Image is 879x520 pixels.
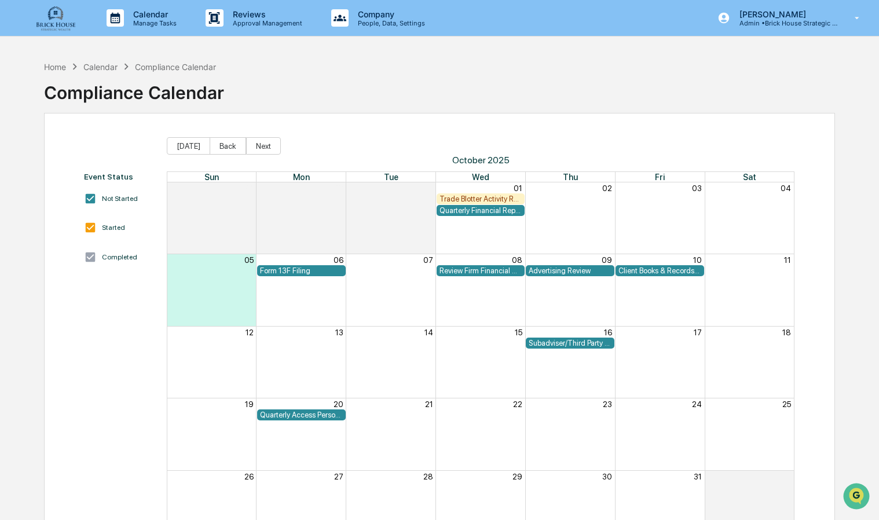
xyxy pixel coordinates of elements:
img: Robert Macaulay [12,177,30,196]
button: 30 [423,184,433,193]
button: 18 [782,328,791,337]
p: Approval Management [224,19,308,27]
div: Event Status [84,172,155,181]
p: Calendar [124,9,182,19]
button: 05 [244,255,254,265]
button: 09 [602,255,612,265]
div: Start new chat [52,88,190,100]
p: Manage Tasks [124,19,182,27]
button: 21 [425,400,433,409]
button: 27 [334,472,343,481]
button: 28 [423,472,433,481]
p: Reviews [224,9,308,19]
div: Compliance Calendar [135,62,216,72]
div: Advertising Review [529,266,611,275]
p: Admin • Brick House Strategic Wealth [730,19,838,27]
iframe: Open customer support [842,482,873,513]
a: 🔎Data Lookup [7,254,78,274]
a: 🖐️Preclearance [7,232,79,252]
button: 01 [782,472,791,481]
span: Preclearance [23,236,75,248]
span: Tue [384,172,398,182]
div: Compliance Calendar [44,73,224,103]
img: Robert Macaulay [12,146,30,164]
button: 31 [694,472,702,481]
button: 28 [244,184,254,193]
button: 24 [692,400,702,409]
button: 10 [693,255,702,265]
span: Thu [563,172,578,182]
img: 1746055101610-c473b297-6a78-478c-a979-82029cc54cd1 [12,88,32,109]
div: 🔎 [12,259,21,269]
span: Wed [472,172,489,182]
div: Quarterly Financial Reporting [439,206,522,215]
div: Form 13F Filing [260,266,343,275]
button: 07 [423,255,433,265]
button: 30 [602,472,612,481]
span: Attestations [96,236,144,248]
div: Calendar [83,62,118,72]
span: • [96,188,100,197]
button: 13 [335,328,343,337]
button: 04 [781,184,791,193]
span: Sep 16 [102,157,127,166]
p: People, Data, Settings [349,19,431,27]
p: How can we help? [12,24,211,42]
button: [DATE] [167,137,210,155]
div: Home [44,62,66,72]
a: Powered byPylon [82,286,140,295]
button: 20 [334,400,343,409]
button: 26 [244,472,254,481]
div: Quarterly Access Person Reporting & Certification [260,411,343,419]
img: logo [28,5,83,31]
button: 17 [694,328,702,337]
div: Past conversations [12,128,78,137]
button: 11 [784,255,791,265]
div: 🗄️ [84,237,93,247]
span: Fri [655,172,665,182]
button: 22 [513,400,522,409]
button: Next [246,137,281,155]
div: Trade Blotter Activity Review [439,195,522,203]
button: 14 [424,328,433,337]
p: [PERSON_NAME] [730,9,838,19]
div: Completed [102,253,137,261]
button: 01 [514,184,522,193]
span: [PERSON_NAME] [36,188,94,197]
button: 16 [604,328,612,337]
span: Data Lookup [23,258,73,270]
button: 02 [602,184,612,193]
button: Start new chat [197,91,211,105]
span: Mon [293,172,310,182]
button: 15 [515,328,522,337]
button: 19 [245,400,254,409]
div: Client Books & Records Review [618,266,701,275]
button: 23 [603,400,612,409]
span: [DATE] [102,188,126,197]
button: 08 [512,255,522,265]
button: 29 [334,184,343,193]
button: 12 [246,328,254,337]
div: Started [102,224,125,232]
button: See all [180,126,211,140]
div: Not Started [102,195,138,203]
a: 🗄️Attestations [79,232,148,252]
span: October 2025 [167,155,795,166]
span: Sat [743,172,756,182]
span: Sun [204,172,219,182]
div: 🖐️ [12,237,21,247]
button: 29 [512,472,522,481]
span: • [96,157,100,166]
button: 03 [692,184,702,193]
div: Subadviser/Third Party Money Manager Due Diligence Review [529,339,611,347]
span: Pylon [115,287,140,295]
div: We're available if you need us! [52,100,159,109]
button: Back [210,137,246,155]
button: 25 [782,400,791,409]
img: 8933085812038_c878075ebb4cc5468115_72.jpg [24,88,45,109]
div: Review Firm Financial Condition [439,266,522,275]
p: Company [349,9,431,19]
button: 06 [334,255,343,265]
